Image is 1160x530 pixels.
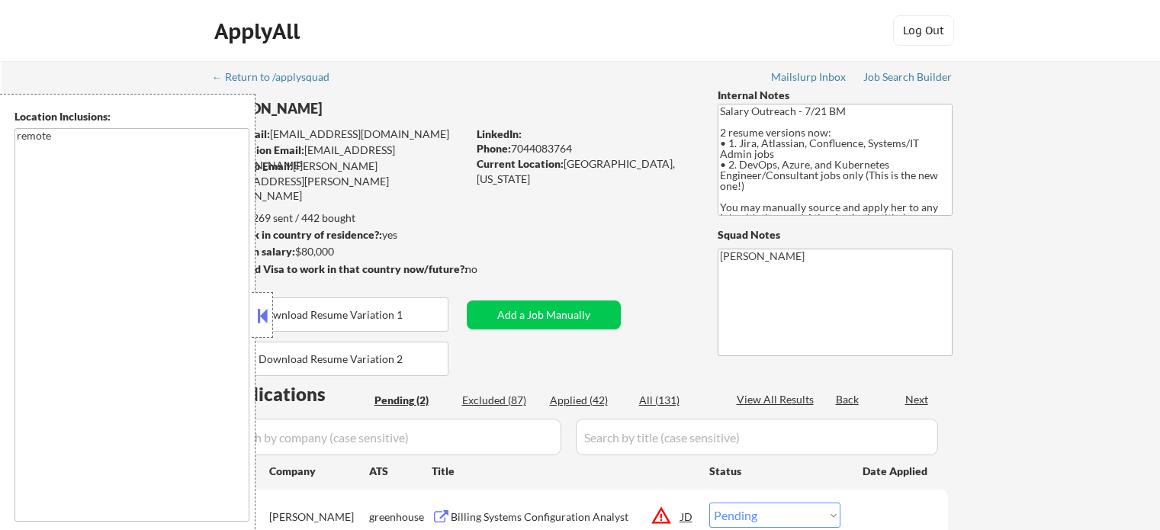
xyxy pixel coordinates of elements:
[214,99,527,118] div: [PERSON_NAME]
[477,141,692,156] div: 7044083764
[863,464,930,479] div: Date Applied
[836,392,860,407] div: Back
[218,385,369,403] div: Applications
[269,509,369,525] div: [PERSON_NAME]
[214,127,467,142] div: [EMAIL_ADDRESS][DOMAIN_NAME]
[214,297,448,332] button: Download Resume Variation 1
[576,419,938,455] input: Search by title (case sensitive)
[905,392,930,407] div: Next
[680,503,695,530] div: JD
[369,509,432,525] div: greenhouse
[737,392,818,407] div: View All Results
[269,464,369,479] div: Company
[214,18,304,44] div: ApplyAll
[213,227,462,243] div: yes
[213,210,467,226] div: 269 sent / 442 bought
[432,464,695,479] div: Title
[451,509,681,525] div: Billing Systems Configuration Analyst
[467,300,621,329] button: Add a Job Manually
[214,342,448,376] button: Download Resume Variation 2
[212,72,344,82] div: ← Return to /applysquad
[14,109,249,124] div: Location Inclusions:
[550,393,626,408] div: Applied (42)
[771,72,847,82] div: Mailslurp Inbox
[462,393,538,408] div: Excluded (87)
[771,71,847,86] a: Mailslurp Inbox
[214,159,467,204] div: [PERSON_NAME][EMAIL_ADDRESS][PERSON_NAME][DOMAIN_NAME]
[718,227,953,243] div: Squad Notes
[651,505,672,526] button: warning_amber
[369,464,432,479] div: ATS
[477,157,564,170] strong: Current Location:
[213,244,467,259] div: $80,000
[212,71,344,86] a: ← Return to /applysquad
[374,393,451,408] div: Pending (2)
[718,88,953,103] div: Internal Notes
[893,15,954,46] button: Log Out
[214,143,467,172] div: [EMAIL_ADDRESS][DOMAIN_NAME]
[863,71,953,86] a: Job Search Builder
[477,127,522,140] strong: LinkedIn:
[213,228,382,241] strong: Can work in country of residence?:
[214,262,468,275] strong: Will need Visa to work in that country now/future?:
[863,72,953,82] div: Job Search Builder
[477,156,692,186] div: [GEOGRAPHIC_DATA], [US_STATE]
[639,393,715,408] div: All (131)
[709,457,840,484] div: Status
[465,262,509,277] div: no
[477,142,511,155] strong: Phone:
[218,419,561,455] input: Search by company (case sensitive)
